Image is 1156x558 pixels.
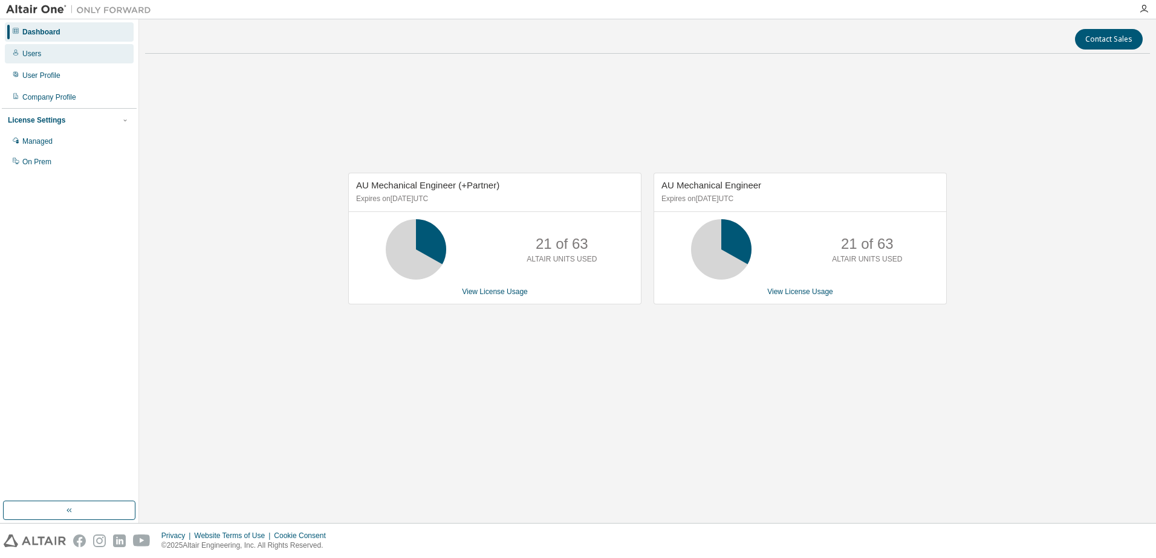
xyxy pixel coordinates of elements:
[113,534,126,547] img: linkedin.svg
[356,180,499,190] span: AU Mechanical Engineer (+Partner)
[462,287,528,296] a: View License Usage
[4,534,66,547] img: altair_logo.svg
[22,71,60,80] div: User Profile
[161,540,333,551] p: © 2025 Altair Engineering, Inc. All Rights Reserved.
[274,531,333,540] div: Cookie Consent
[832,254,902,265] p: ALTAIR UNITS USED
[22,157,51,167] div: On Prem
[194,531,274,540] div: Website Terms of Use
[356,194,631,204] p: Expires on [DATE] UTC
[841,234,894,254] p: 21 of 63
[22,92,76,102] div: Company Profile
[133,534,151,547] img: youtube.svg
[22,136,53,146] div: Managed
[536,234,588,254] p: 21 of 63
[8,115,65,125] div: License Settings
[661,180,761,190] span: AU Mechanical Engineer
[767,287,833,296] a: View License Usage
[22,49,41,59] div: Users
[661,194,936,204] p: Expires on [DATE] UTC
[93,534,106,547] img: instagram.svg
[73,534,86,547] img: facebook.svg
[527,254,597,265] p: ALTAIR UNITS USED
[6,4,157,16] img: Altair One
[22,27,60,37] div: Dashboard
[161,531,194,540] div: Privacy
[1075,29,1143,50] button: Contact Sales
